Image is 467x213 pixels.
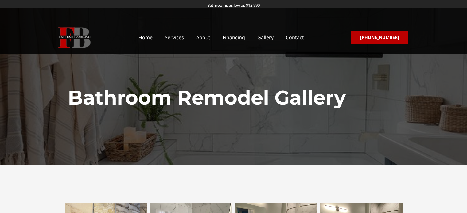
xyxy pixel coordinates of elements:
[351,31,408,44] a: [PHONE_NUMBER]
[58,27,91,48] img: Fast Bath Makeover icon
[280,30,310,44] a: Contact
[251,30,280,44] a: Gallery
[360,35,399,40] span: [PHONE_NUMBER]
[159,30,190,44] a: Services
[190,30,216,44] a: About
[132,30,159,44] a: Home
[216,30,251,44] a: Financing
[68,84,399,112] h1: Bathroom Remodel Gallery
